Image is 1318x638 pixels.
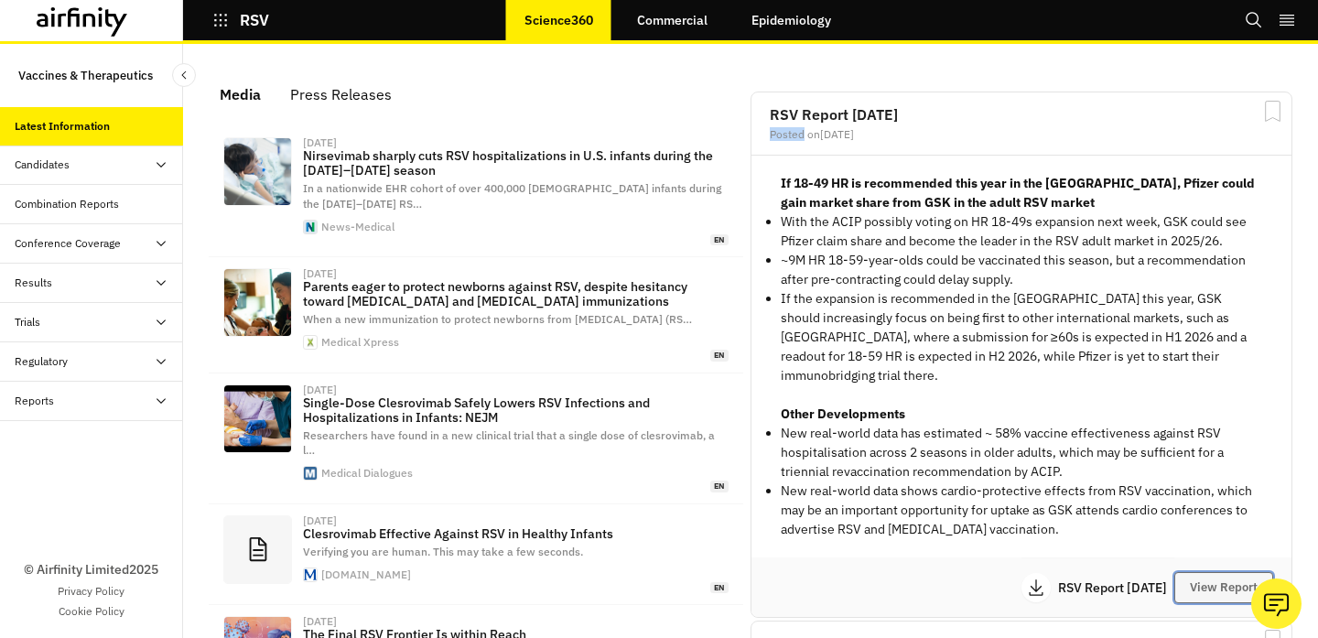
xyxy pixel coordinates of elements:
button: Search [1245,5,1263,36]
div: Regulatory [15,353,68,370]
button: Ask our analysts [1251,579,1302,629]
div: News-Medical [321,222,394,232]
div: [DATE] [303,384,337,395]
img: ImageForNews_820189_17591102589862446.jpg [224,138,291,205]
span: When a new immunization to protect newborns from [MEDICAL_DATA] (RS … [303,312,692,326]
div: Combination Reports [15,196,119,212]
p: © Airfinity Limited 2025 [24,560,158,579]
span: en [710,481,729,492]
p: Parents eager to protect newborns against RSV, despite hesitancy toward [MEDICAL_DATA] and [MEDIC... [303,279,729,308]
div: [DOMAIN_NAME] [321,569,411,580]
div: Media [220,81,261,108]
div: [DATE] [303,268,337,279]
a: [DATE]Clesrovimab Effective Against RSV in Healthy InfantsVerifying you are human. This may take ... [209,504,743,605]
div: Press Releases [290,81,392,108]
p: RSV [240,12,269,28]
strong: Other Developments [781,406,905,422]
p: Vaccines & Therapeutics [18,59,153,92]
img: favicon-96x96.png [304,221,317,233]
p: Clesrovimab Effective Against RSV in Healthy Infants [303,526,729,541]
svg: Bookmark Report [1261,100,1284,123]
a: [DATE]Nirsevimab sharply cuts RSV hospitalizations in U.S. infants during the [DATE]–[DATE] seaso... [209,126,743,257]
li: New real-world data has estimated ~ 58% vaccine effectiveness against RSV hospitalisation across ... [781,424,1262,481]
div: Trials [15,314,40,330]
p: RSV Report [DATE] [1058,581,1174,594]
a: Cookie Policy [59,603,124,620]
div: Candidates [15,157,70,173]
p: Nirsevimab sharply cuts RSV hospitalizations in U.S. infants during the [DATE]–[DATE] season [303,148,729,178]
img: faviconV2 [304,568,317,581]
img: temple-study-finds-par.jpg [224,269,291,336]
button: Close Sidebar [172,63,196,87]
p: Science360 [524,13,593,27]
a: [DATE]Single-Dose Clesrovimab Safely Lowers RSV Infections and Hospitalizations in Infants: NEJMR... [209,373,743,504]
p: ~9M HR 18-59-year-olds could be vaccinated this season, but a recommendation after pre-contractin... [781,251,1262,289]
img: web-app-manifest-512x512.png [304,336,317,349]
p: If the expansion is recommended in the [GEOGRAPHIC_DATA] this year, GSK should increasingly focus... [781,289,1262,385]
div: [DATE] [303,616,337,627]
button: View Report [1174,572,1273,603]
div: Posted on [DATE] [770,129,1273,140]
button: RSV [212,5,269,36]
li: New real-world data shows cardio-protective effects from RSV vaccination, which may be an importa... [781,481,1262,539]
a: Privacy Policy [58,583,124,600]
div: Reports [15,393,54,409]
div: Results [15,275,52,291]
div: [DATE] [303,515,337,526]
p: With the ACIP possibly voting on HR 18-49s expansion next week, GSK could see Pfizer claim share ... [781,212,1262,251]
a: [DATE]Parents eager to protect newborns against RSV, despite hesitancy toward [MEDICAL_DATA] and ... [209,257,743,373]
div: Medical Xpress [321,337,399,348]
div: Latest Information [15,118,110,135]
span: en [710,582,729,594]
div: Medical Dialogues [321,468,413,479]
h2: RSV Report [DATE] [770,107,1273,122]
span: en [710,350,729,362]
span: In a nationwide EHR cohort of over 400,000 [DEMOGRAPHIC_DATA] infants during the [DATE]–[DATE] RS … [303,181,721,211]
p: Single-Dose Clesrovimab Safely Lowers RSV Infections and Hospitalizations in Infants: NEJM [303,395,729,425]
span: Verifying you are human. This may take a few seconds. [303,545,583,558]
span: Researchers have found in a new clinical trial that a single dose of clesrovimab, a l … [303,428,715,458]
img: favicon.ico [304,467,317,480]
img: 301407-infantvaccinestock-1.jpg [224,385,291,452]
div: Conference Coverage [15,235,121,252]
span: en [710,234,729,246]
div: [DATE] [303,137,337,148]
strong: If 18-49 HR is recommended this year in the [GEOGRAPHIC_DATA], Pfizer could gain market share fro... [781,175,1255,211]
